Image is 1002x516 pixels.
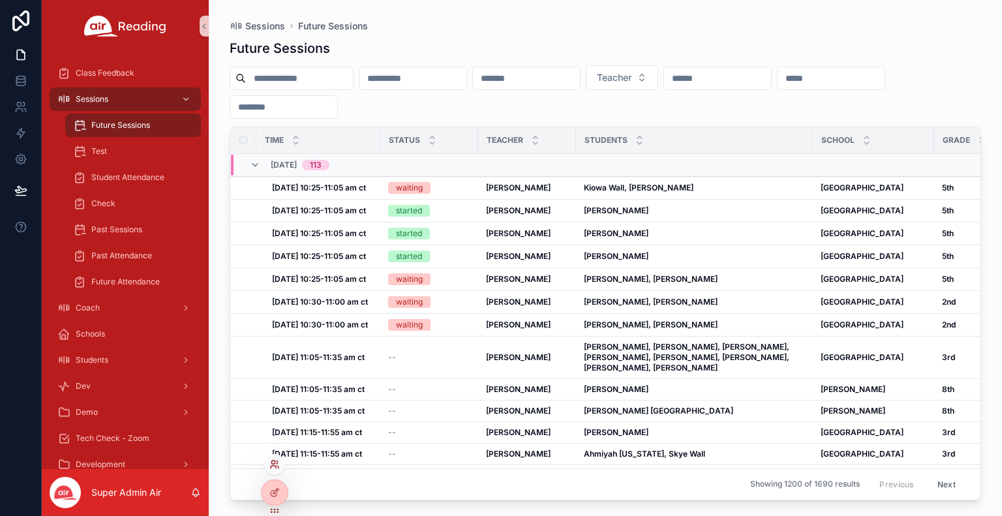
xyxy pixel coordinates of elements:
[65,218,201,241] a: Past Sessions
[821,352,926,363] a: [GEOGRAPHIC_DATA]
[272,274,372,284] a: [DATE] 10:25-11:05 am ct
[65,114,201,137] a: Future Sessions
[486,449,568,459] a: [PERSON_NAME]
[272,274,366,284] strong: [DATE] 10:25-11:05 am ct
[50,374,201,398] a: Dev
[584,251,648,261] strong: [PERSON_NAME]
[486,384,568,395] a: [PERSON_NAME]
[486,320,568,330] a: [PERSON_NAME]
[821,427,903,437] strong: [GEOGRAPHIC_DATA]
[50,61,201,85] a: Class Feedback
[396,273,423,285] div: waiting
[76,407,98,417] span: Demo
[586,65,658,90] button: Select Button
[942,384,954,394] strong: 8th
[821,183,926,193] a: [GEOGRAPHIC_DATA]
[272,183,372,193] a: [DATE] 10:25-11:05 am ct
[91,250,152,261] span: Past Attendance
[388,384,470,395] a: --
[310,160,322,170] div: 113
[298,20,368,33] a: Future Sessions
[388,352,396,363] span: --
[942,352,955,362] strong: 3rd
[942,449,955,459] strong: 3rd
[91,224,142,235] span: Past Sessions
[943,135,970,145] span: Grade
[272,352,372,363] a: [DATE] 11:05-11:35 am ct
[91,486,161,499] p: Super Admin Air
[486,251,568,262] a: [PERSON_NAME]
[486,320,551,329] strong: [PERSON_NAME]
[388,273,470,285] a: waiting
[942,320,956,329] strong: 2nd
[272,320,372,330] a: [DATE] 10:30-11:00 am ct
[486,205,551,215] strong: [PERSON_NAME]
[65,166,201,189] a: Student Attendance
[821,427,926,438] a: [GEOGRAPHIC_DATA]
[821,183,903,192] strong: [GEOGRAPHIC_DATA]
[584,228,805,239] a: [PERSON_NAME]
[272,427,362,437] strong: [DATE] 11:15-11:55 am ct
[91,172,164,183] span: Student Attendance
[272,297,368,307] strong: [DATE] 10:30-11:00 am ct
[821,251,926,262] a: [GEOGRAPHIC_DATA]
[272,251,366,261] strong: [DATE] 10:25-11:05 am ct
[584,251,805,262] a: [PERSON_NAME]
[821,274,903,284] strong: [GEOGRAPHIC_DATA]
[91,277,160,287] span: Future Attendance
[91,198,115,209] span: Check
[76,433,149,444] span: Tech Check - Zoom
[76,381,91,391] span: Dev
[486,352,551,362] strong: [PERSON_NAME]
[76,68,134,78] span: Class Feedback
[486,205,568,216] a: [PERSON_NAME]
[272,384,365,394] strong: [DATE] 11:05-11:35 am ct
[388,352,470,363] a: --
[584,406,733,416] strong: [PERSON_NAME] [GEOGRAPHIC_DATA]
[271,160,297,170] span: [DATE]
[584,183,805,193] a: Kiowa Wall, [PERSON_NAME]
[750,479,860,490] span: Showing 1200 of 1690 results
[584,297,805,307] a: [PERSON_NAME], [PERSON_NAME]
[584,135,628,145] span: Students
[584,342,791,372] strong: [PERSON_NAME], [PERSON_NAME], [PERSON_NAME], [PERSON_NAME], [PERSON_NAME], [PERSON_NAME], [PERSON...
[50,296,201,320] a: Coach
[821,135,855,145] span: School
[50,453,201,476] a: Development
[486,352,568,363] a: [PERSON_NAME]
[388,449,470,459] a: --
[821,384,926,395] a: [PERSON_NAME]
[272,406,365,416] strong: [DATE] 11:05-11:35 am ct
[486,274,551,284] strong: [PERSON_NAME]
[584,228,648,238] strong: [PERSON_NAME]
[396,228,422,239] div: started
[396,205,422,217] div: started
[388,228,470,239] a: started
[486,228,568,239] a: [PERSON_NAME]
[245,20,285,33] span: Sessions
[272,449,372,459] a: [DATE] 11:15-11:55 am ct
[388,296,470,308] a: waiting
[584,274,718,284] strong: [PERSON_NAME], [PERSON_NAME]
[389,135,420,145] span: Status
[65,244,201,267] a: Past Attendance
[486,449,551,459] strong: [PERSON_NAME]
[388,319,470,331] a: waiting
[76,459,125,470] span: Development
[50,427,201,450] a: Tech Check - Zoom
[486,274,568,284] a: [PERSON_NAME]
[50,322,201,346] a: Schools
[942,228,954,238] strong: 5th
[486,427,551,437] strong: [PERSON_NAME]
[486,183,568,193] a: [PERSON_NAME]
[821,205,903,215] strong: [GEOGRAPHIC_DATA]
[942,205,954,215] strong: 5th
[942,427,955,437] strong: 3rd
[584,205,805,216] a: [PERSON_NAME]
[942,251,954,261] strong: 5th
[821,449,903,459] strong: [GEOGRAPHIC_DATA]
[584,449,705,459] strong: Ahmiyah [US_STATE], Skye Wall
[76,329,105,339] span: Schools
[91,146,107,157] span: Test
[265,135,284,145] span: Time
